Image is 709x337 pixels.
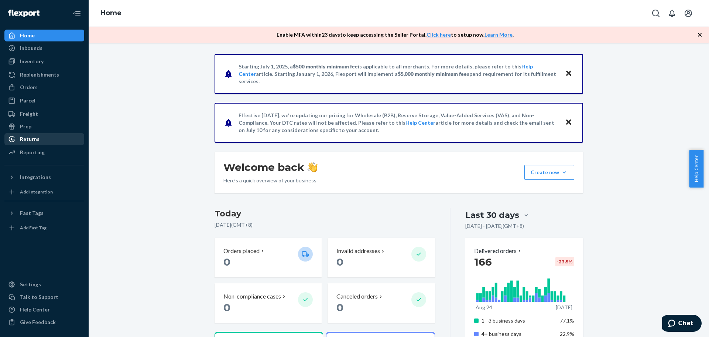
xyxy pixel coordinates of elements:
[648,6,663,21] button: Open Search Box
[223,161,318,174] h1: Welcome back
[20,44,42,52] div: Inbounds
[69,6,84,21] button: Close Navigation
[474,256,492,268] span: 166
[564,68,573,79] button: Close
[20,173,51,181] div: Integrations
[484,31,513,38] a: Learn More
[476,304,492,311] p: Aug 24
[307,162,318,172] img: hand-wave emoji
[336,301,343,314] span: 0
[4,207,84,219] button: Fast Tags
[4,133,84,145] a: Returns
[328,238,435,277] button: Invalid addresses 0
[20,84,38,91] div: Orders
[555,257,574,266] div: -23.5 %
[336,292,378,301] p: Canceled orders
[465,209,519,221] div: Last 30 days
[20,58,44,65] div: Inventory
[689,150,703,188] button: Help Center
[560,331,574,337] span: 22.9%
[4,186,84,198] a: Add Integration
[4,291,84,303] button: Talk to Support
[223,256,230,268] span: 0
[20,135,40,143] div: Returns
[215,208,435,220] h3: Today
[239,112,558,134] p: Effective [DATE], we're updating our pricing for Wholesale (B2B), Reserve Storage, Value-Added Se...
[95,3,127,24] ol: breadcrumbs
[4,81,84,93] a: Orders
[20,32,35,39] div: Home
[20,209,44,217] div: Fast Tags
[20,281,41,288] div: Settings
[427,31,451,38] a: Click here
[20,149,45,156] div: Reporting
[665,6,679,21] button: Open notifications
[681,6,696,21] button: Open account menu
[223,301,230,314] span: 0
[4,30,84,41] a: Home
[4,146,84,158] a: Reporting
[405,119,435,126] a: Help Center
[4,42,84,54] a: Inbounds
[560,317,574,324] span: 77.1%
[239,63,558,85] p: Starting July 1, 2025, a is applicable to all merchants. For more details, please refer to this a...
[223,247,260,255] p: Orders placed
[4,279,84,290] a: Settings
[336,256,343,268] span: 0
[20,97,35,104] div: Parcel
[482,317,554,324] p: 1 - 3 business days
[4,222,84,234] a: Add Fast Tag
[20,306,50,313] div: Help Center
[20,319,56,326] div: Give Feedback
[4,121,84,132] a: Prep
[215,221,435,229] p: [DATE] ( GMT+8 )
[20,71,59,78] div: Replenishments
[8,10,40,17] img: Flexport logo
[215,238,322,277] button: Orders placed 0
[336,247,380,255] p: Invalid addresses
[4,95,84,107] a: Parcel
[20,293,58,301] div: Talk to Support
[100,9,121,17] a: Home
[556,304,572,311] p: [DATE]
[4,69,84,81] a: Replenishments
[277,31,514,38] p: Enable MFA within 23 days to keep accessing the Seller Portal. to setup now. .
[4,171,84,183] button: Integrations
[524,165,574,180] button: Create new
[4,55,84,67] a: Inventory
[564,117,573,128] button: Close
[4,316,84,328] button: Give Feedback
[223,292,281,301] p: Non-compliance cases
[20,110,38,118] div: Freight
[4,108,84,120] a: Freight
[662,315,702,333] iframe: Opens a widget where you can chat to one of our agents
[465,222,524,230] p: [DATE] - [DATE] ( GMT+8 )
[474,247,523,255] button: Delivered orders
[398,71,467,77] span: $5,000 monthly minimum fee
[4,304,84,316] a: Help Center
[293,63,358,70] span: $500 monthly minimum fee
[223,177,318,184] p: Here’s a quick overview of your business
[215,283,322,323] button: Non-compliance cases 0
[20,189,53,195] div: Add Integration
[20,225,47,231] div: Add Fast Tag
[20,123,31,130] div: Prep
[328,283,435,323] button: Canceled orders 0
